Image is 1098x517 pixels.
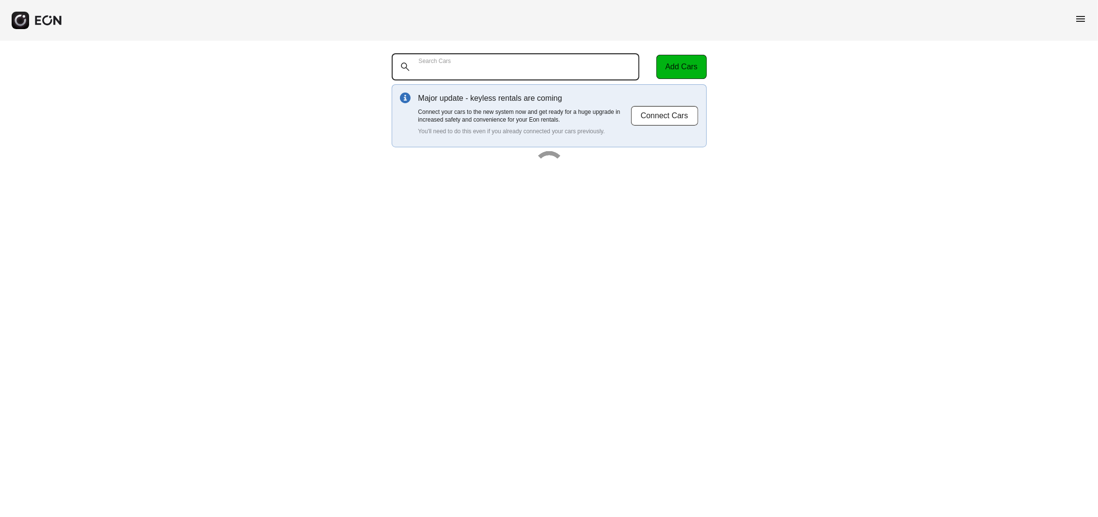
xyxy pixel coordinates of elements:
p: You'll need to do this even if you already connected your cars previously. [418,127,631,135]
span: menu [1075,13,1086,25]
button: Connect Cars [631,106,699,126]
p: Major update - keyless rentals are coming [418,93,631,104]
p: Connect your cars to the new system now and get ready for a huge upgrade in increased safety and ... [418,108,631,124]
label: Search Cars [419,57,451,65]
button: Add Cars [656,55,707,79]
img: info [400,93,411,103]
